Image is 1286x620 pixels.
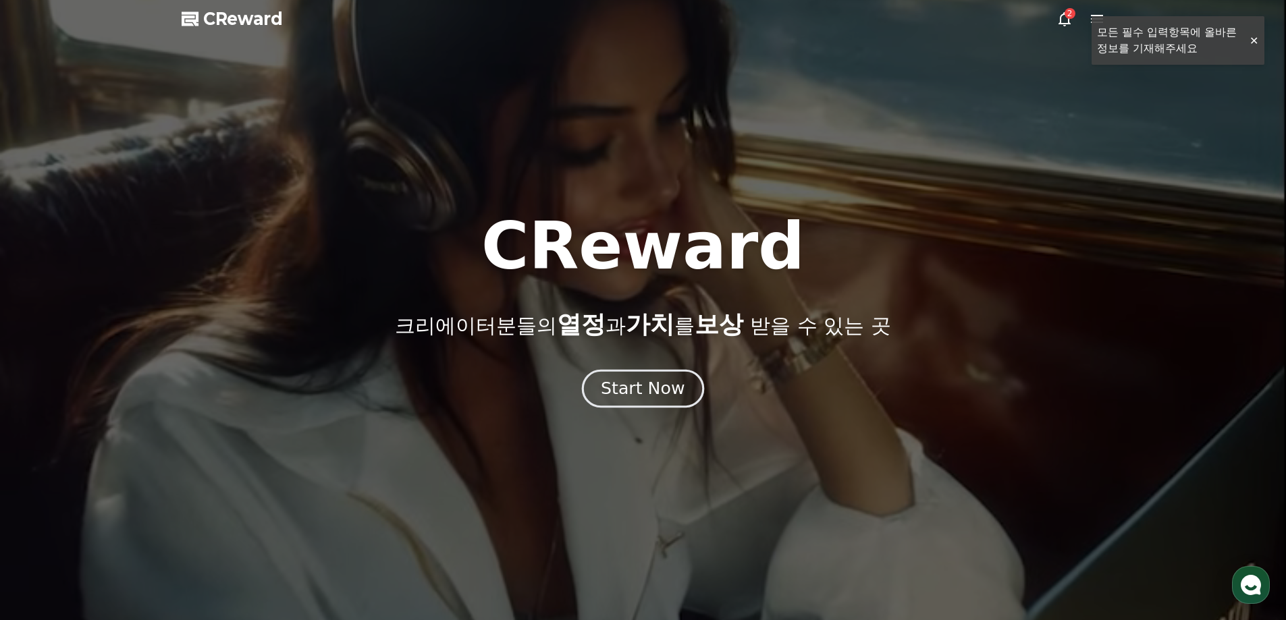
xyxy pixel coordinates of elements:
[209,448,225,459] span: 설정
[585,384,701,397] a: Start Now
[481,214,805,279] h1: CReward
[557,310,606,338] span: 열정
[626,310,674,338] span: 가치
[203,8,283,30] span: CReward
[582,369,704,407] button: Start Now
[1065,8,1075,19] div: 2
[182,8,283,30] a: CReward
[695,310,743,338] span: 보상
[43,448,51,459] span: 홈
[395,311,890,338] p: 크리에이터분들의 과 를 받을 수 있는 곳
[601,377,685,400] div: Start Now
[124,449,140,459] span: 대화
[89,428,174,461] a: 대화
[1056,11,1073,27] a: 2
[4,428,89,461] a: 홈
[174,428,259,461] a: 설정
